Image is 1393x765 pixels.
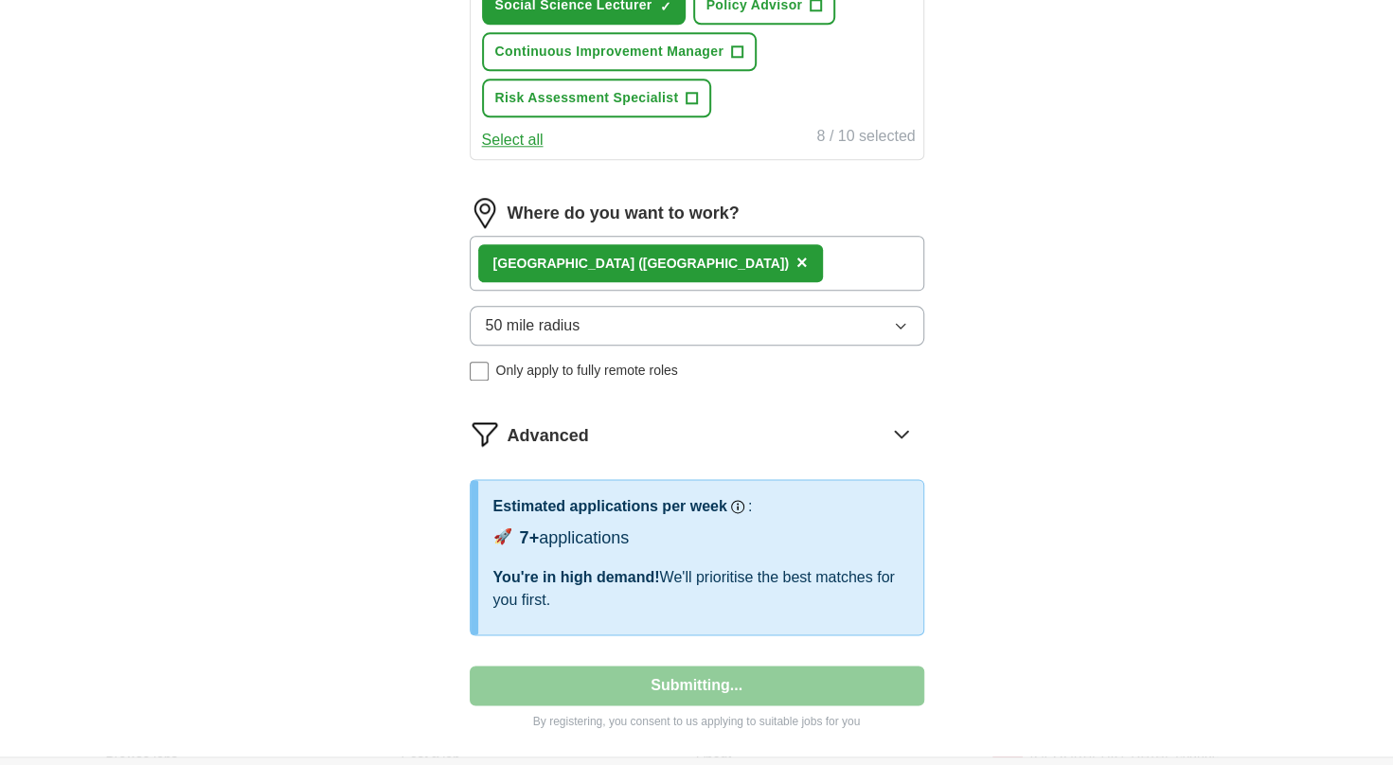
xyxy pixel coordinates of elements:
[482,79,712,117] button: Risk Assessment Specialist
[470,362,489,381] input: Only apply to fully remote roles
[508,423,589,449] span: Advanced
[495,88,679,108] span: Risk Assessment Specialist
[816,125,915,151] div: 8 / 10 selected
[482,32,758,71] button: Continuous Improvement Manager
[638,256,789,271] span: ([GEOGRAPHIC_DATA])
[796,252,808,273] span: ×
[496,361,678,381] span: Only apply to fully remote roles
[470,713,924,730] p: By registering, you consent to us applying to suitable jobs for you
[470,198,500,228] img: location.png
[508,201,740,226] label: Where do you want to work?
[493,525,512,548] span: 🚀
[493,256,635,271] strong: [GEOGRAPHIC_DATA]
[486,314,580,337] span: 50 mile radius
[748,495,752,518] h3: :
[493,569,660,585] span: You're in high demand!
[796,249,808,277] button: ×
[493,566,908,612] div: We'll prioritise the best matches for you first.
[470,306,924,346] button: 50 mile radius
[482,129,544,151] button: Select all
[470,418,500,449] img: filter
[520,525,630,551] div: applications
[470,666,924,705] button: Submitting...
[495,42,724,62] span: Continuous Improvement Manager
[520,528,540,547] span: 7+
[493,495,727,518] h3: Estimated applications per week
